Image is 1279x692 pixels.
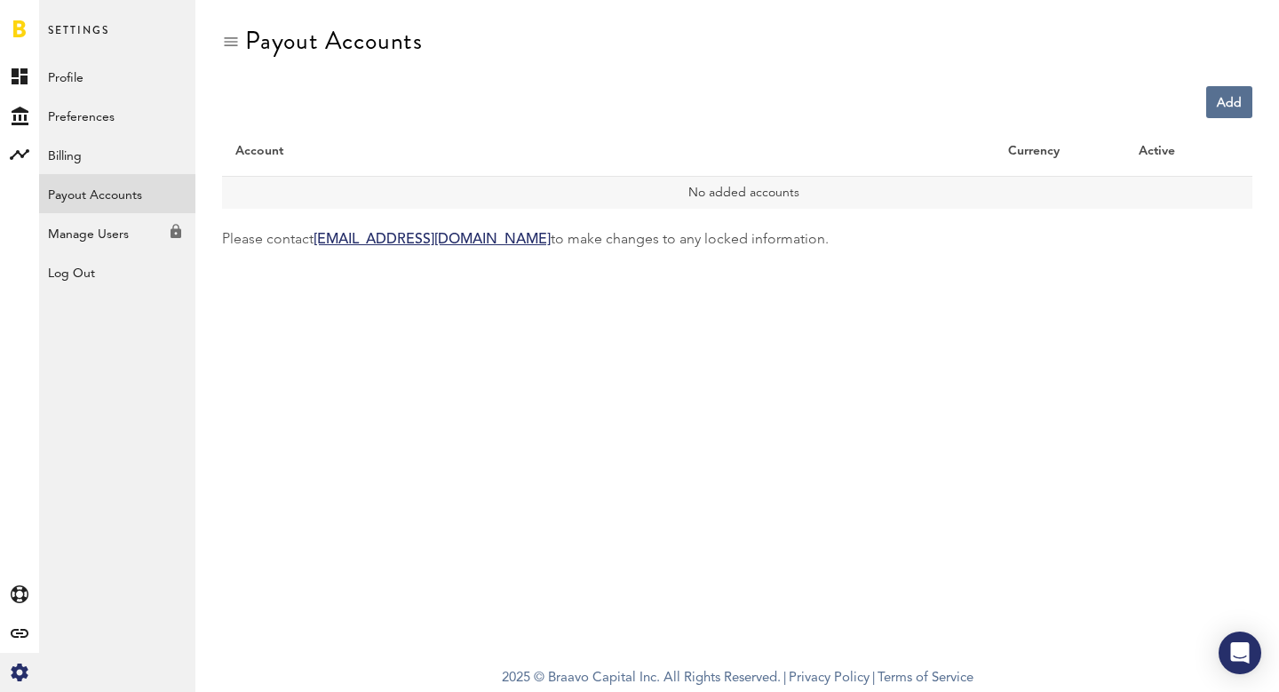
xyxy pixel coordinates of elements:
[39,252,195,284] div: Log Out
[502,665,781,692] span: 2025 © Braavo Capital Inc. All Rights Reserved.
[39,135,195,174] a: Billing
[1219,632,1261,674] div: Open Intercom Messenger
[222,177,1252,210] td: No added accounts
[878,672,973,685] a: Terms of Service
[1125,126,1226,177] th: Active
[222,126,995,177] th: Account
[995,126,1125,177] th: Currency
[39,213,195,245] div: Available only for Executive Analytics subscribers and funding clients
[222,227,1252,253] div: Please contact to make changes to any locked information.
[314,233,551,247] a: [EMAIL_ADDRESS][DOMAIN_NAME]
[39,57,195,96] a: Profile
[39,174,195,213] a: Payout Accounts
[39,96,195,135] a: Preferences
[245,27,423,55] div: Payout Accounts
[48,20,109,57] span: Settings
[1206,86,1252,118] a: Add
[789,672,870,685] a: Privacy Policy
